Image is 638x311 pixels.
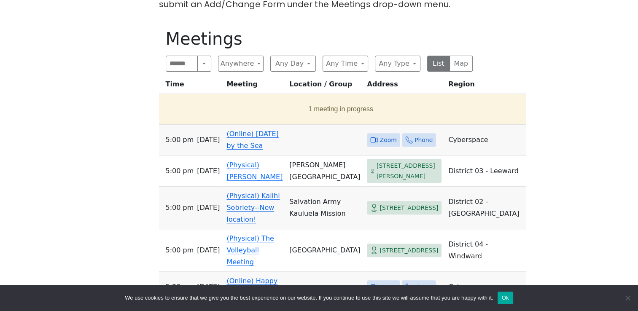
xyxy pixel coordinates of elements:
[380,282,396,292] span: Zoom
[286,155,363,187] td: [PERSON_NAME][GEOGRAPHIC_DATA]
[286,78,363,94] th: Location / Group
[286,229,363,272] td: [GEOGRAPHIC_DATA]
[166,165,194,177] span: 5:00 PM
[166,244,194,256] span: 5:00 PM
[226,192,280,223] a: (Physical) Kalihi Sobriety--New location!
[226,161,283,181] a: (Physical) [PERSON_NAME]
[375,56,420,72] button: Any Type
[286,187,363,229] td: Salvation Army Kauluela Mission
[323,56,368,72] button: Any Time
[197,56,211,72] button: Search
[445,229,526,272] td: District 04 - Windward
[427,56,450,72] button: List
[197,281,220,293] span: [DATE]
[218,56,264,72] button: Anywhere
[197,165,220,177] span: [DATE]
[223,78,286,94] th: Meeting
[445,155,526,187] td: District 03 - Leeward
[380,203,438,213] span: [STREET_ADDRESS]
[445,272,526,303] td: Cyberspace
[125,294,493,302] span: We use cookies to ensure that we give you the best experience on our website. If you continue to ...
[445,78,526,94] th: Region
[498,292,513,304] button: Ok
[363,78,445,94] th: Address
[162,97,520,121] button: 1 meeting in progress
[197,244,220,256] span: [DATE]
[445,125,526,155] td: Cyberspace
[166,56,198,72] input: Search
[226,234,274,266] a: (Physical) The Volleyball Meeting
[166,134,194,146] span: 5:00 PM
[445,187,526,229] td: District 02 - [GEOGRAPHIC_DATA]
[377,161,439,181] span: [STREET_ADDRESS][PERSON_NAME]
[159,78,223,94] th: Time
[166,281,194,293] span: 5:30 PM
[623,294,632,302] span: No
[415,135,433,145] span: Phone
[197,202,220,214] span: [DATE]
[415,282,433,292] span: Phone
[197,134,220,146] span: [DATE]
[226,130,278,150] a: (Online) [DATE] by the Sea
[270,56,316,72] button: Any Day
[380,245,438,256] span: [STREET_ADDRESS]
[226,277,277,297] a: (Online) Happy Hour Waikiki
[166,29,473,49] h1: Meetings
[166,202,194,214] span: 5:00 PM
[380,135,396,145] span: Zoom
[450,56,473,72] button: Map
